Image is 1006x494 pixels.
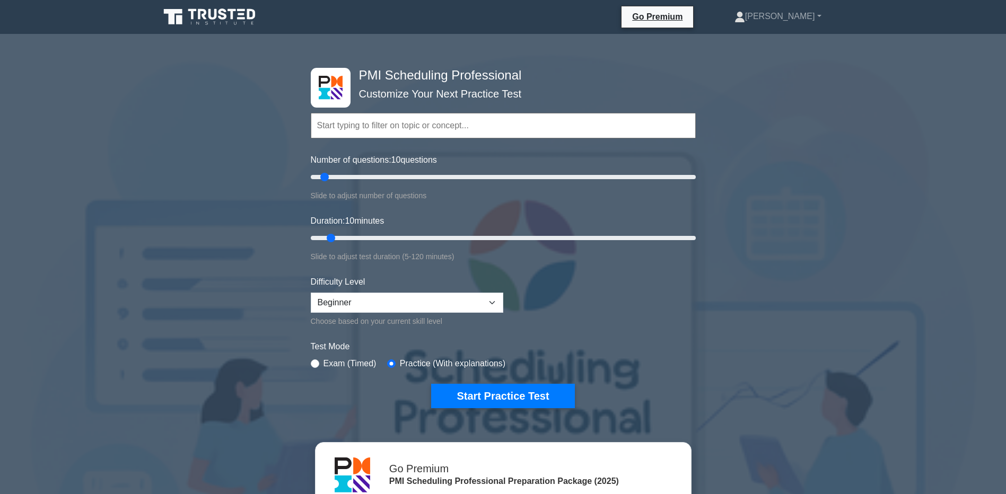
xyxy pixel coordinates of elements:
label: Practice (With explanations) [400,357,505,370]
label: Difficulty Level [311,276,365,288]
div: Slide to adjust test duration (5-120 minutes) [311,250,696,263]
div: Slide to adjust number of questions [311,189,696,202]
a: Go Premium [626,10,689,23]
h4: PMI Scheduling Professional [355,68,644,83]
div: Choose based on your current skill level [311,315,503,328]
label: Duration: minutes [311,215,384,227]
span: 10 [345,216,354,225]
label: Test Mode [311,340,696,353]
a: [PERSON_NAME] [709,6,847,27]
label: Exam (Timed) [323,357,377,370]
label: Number of questions: questions [311,154,437,166]
button: Start Practice Test [431,384,574,408]
span: 10 [391,155,401,164]
input: Start typing to filter on topic or concept... [311,113,696,138]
